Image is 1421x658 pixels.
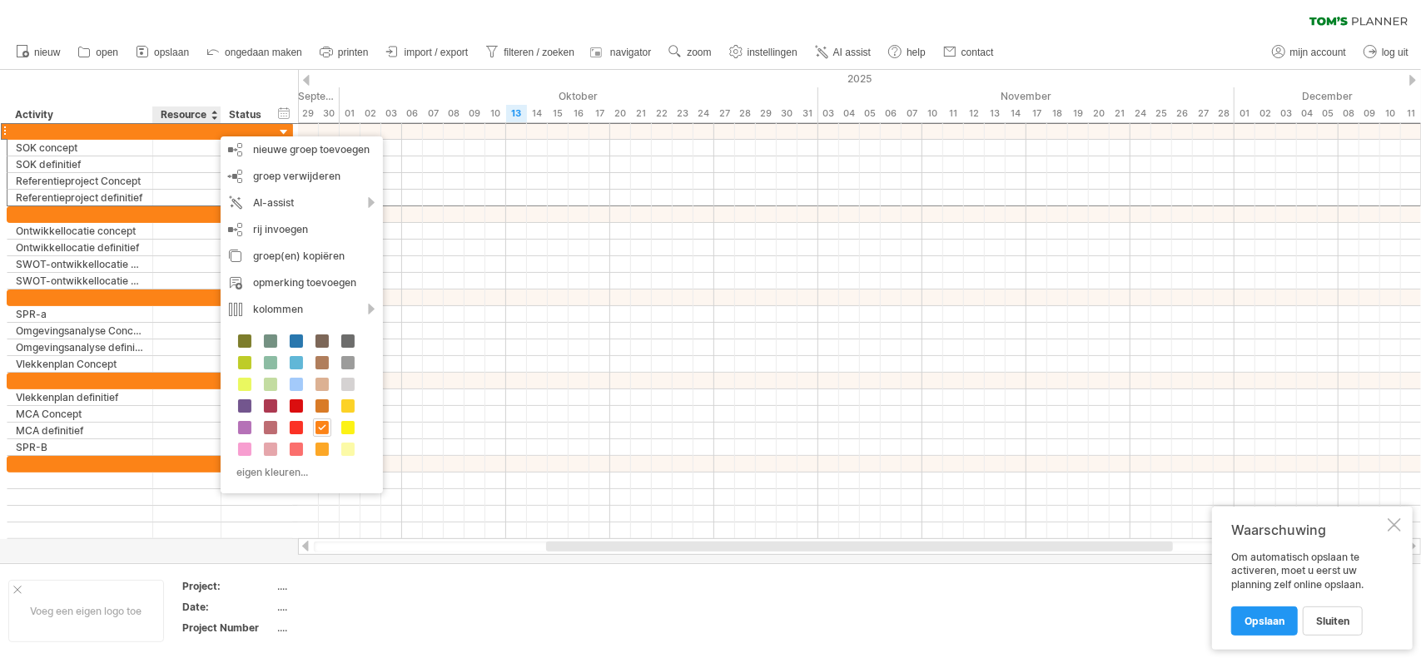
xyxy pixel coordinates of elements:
[316,42,374,63] a: printen
[381,105,402,122] div: vrijdag, 3 Oktober 2025
[253,170,340,182] span: groep verwijderen
[1276,105,1297,122] div: woensdag, 3 December 2025
[1006,105,1026,122] div: vrijdag, 14 November 2025
[161,106,211,123] div: Resource
[506,105,527,122] div: maandag, 13 Oktober 2025
[1268,42,1351,63] a: mijn account
[1172,105,1193,122] div: woensdag, 26 November 2025
[1316,615,1349,627] span: sluiten
[16,173,144,189] div: Referentieproject Concept
[277,600,417,614] div: ....
[902,105,922,122] div: vrijdag, 7 November 2025
[16,406,144,422] div: MCA Concept
[202,42,307,63] a: ongedaan maken
[756,105,777,122] div: woensdag, 29 Oktober 2025
[485,105,506,122] div: vrijdag, 10 Oktober 2025
[15,106,143,123] div: Activity
[693,105,714,122] div: vrijdag, 24 Oktober 2025
[714,105,735,122] div: maandag, 27 Oktober 2025
[277,621,417,635] div: ....
[964,105,985,122] div: woensdag, 12 November 2025
[319,105,340,122] div: dinsdag, 30 September 2025
[527,105,548,122] div: dinsdag, 14 Oktober 2025
[277,579,417,593] div: ....
[405,47,469,58] span: import / export
[839,105,860,122] div: dinsdag, 4 November 2025
[610,105,631,122] div: maandag, 20 Oktober 2025
[16,323,144,339] div: Omgevingsanalyse Concept
[16,339,144,355] div: Omgevingsanalyse definitief
[1231,551,1384,635] div: Om automatisch opslaan te activeren, moet u eerst uw planning zelf online opslaan.
[221,216,383,243] div: rij invoegen
[16,389,144,405] div: Vlekkenplan definitief
[465,105,485,122] div: donderdag, 9 Oktober 2025
[182,600,274,614] div: Date:
[340,87,818,105] div: Oktober 2025
[860,105,881,122] div: woensdag, 5 November 2025
[16,439,144,455] div: SPR-B
[569,105,589,122] div: donderdag, 16 Oktober 2025
[16,356,144,372] div: Vlekkenplan Concept
[1130,105,1151,122] div: maandag, 24 November 2025
[943,105,964,122] div: dinsdag, 11 November 2025
[16,423,144,438] div: MCA definitief
[340,105,360,122] div: woensdag, 1 Oktober 2025
[673,105,693,122] div: donderdag, 23 Oktober 2025
[34,47,60,58] span: nieuw
[423,105,444,122] div: dinsdag, 7 Oktober 2025
[12,42,65,63] a: nieuw
[884,42,931,63] a: help
[504,47,574,58] span: filteren / zoeken
[298,105,319,122] div: maandag, 29 September 2025
[338,47,369,58] span: printen
[748,47,797,58] span: instellingen
[1068,105,1089,122] div: woensdag, 19 November 2025
[1231,522,1384,538] div: Waarschuwing
[16,140,144,156] div: SOK concept
[96,47,118,58] span: open
[1235,105,1255,122] div: maandag, 1 December 2025
[16,306,144,322] div: SPR-a
[664,42,716,63] a: zoom
[382,42,474,63] a: import / export
[1110,105,1130,122] div: vrijdag, 21 November 2025
[16,256,144,272] div: SWOT-ontwikkellocatie concept
[1290,47,1346,58] span: mijn account
[402,105,423,122] div: maandag, 6 Oktober 2025
[811,42,876,63] a: AI assist
[588,42,656,63] a: navigator
[16,156,144,172] div: SOK definitief
[961,47,994,58] span: contact
[1255,105,1276,122] div: dinsdag, 2 December 2025
[725,42,802,63] a: instellingen
[922,105,943,122] div: maandag, 10 November 2025
[610,47,651,58] span: navigator
[548,105,569,122] div: woensdag, 15 Oktober 2025
[797,105,818,122] div: vrijdag, 31 Oktober 2025
[1318,105,1339,122] div: vrijdag, 5 December 2025
[735,105,756,122] div: dinsdag, 28 Oktober 2025
[1359,42,1414,63] a: log uit
[182,579,274,593] div: Project:
[16,190,144,205] div: Referentieproject definitief
[229,461,370,483] div: eigen kleuren...
[1245,615,1284,627] span: Opslaan
[154,47,189,58] span: opslaan
[16,240,144,255] div: Ontwikkellocatie definitief
[1297,105,1318,122] div: donderdag, 4 December 2025
[229,106,266,123] div: Status
[652,105,673,122] div: woensdag, 22 Oktober 2025
[1380,105,1401,122] div: woensdag, 10 December 2025
[16,223,144,239] div: Ontwikkellocatie concept
[221,270,383,296] div: opmerking toevoegen
[481,42,579,63] a: filteren / zoeken
[1359,105,1380,122] div: dinsdag, 9 December 2025
[1193,105,1214,122] div: donderdag, 27 November 2025
[1047,105,1068,122] div: dinsdag, 18 November 2025
[1382,47,1409,58] span: log uit
[1089,105,1110,122] div: donderdag, 20 November 2025
[818,105,839,122] div: maandag, 3 November 2025
[881,105,902,122] div: donderdag, 6 November 2025
[221,243,383,270] div: groep(en) kopiëren
[360,105,381,122] div: donderdag, 2 Oktober 2025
